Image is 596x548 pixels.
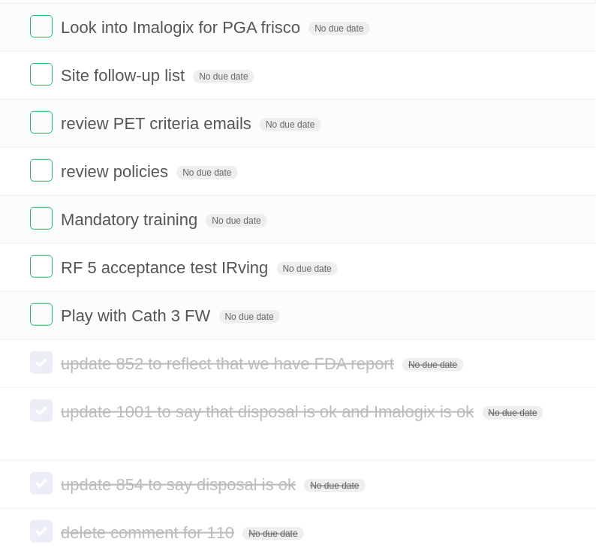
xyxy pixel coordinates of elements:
label: Done [30,520,53,543]
label: Done [30,399,53,422]
span: delete comment for 110 [61,523,238,542]
label: Done [30,15,53,38]
span: No due date [402,358,463,372]
span: RF 5 acceptance test IRving [61,258,272,277]
label: Done [30,207,53,230]
label: Done [30,63,53,86]
span: No due date [193,70,254,83]
label: Done [30,111,53,134]
label: Done [30,472,53,495]
span: update 1001 to say that disposal is ok and Imalogix is ok [61,402,477,421]
span: Mandatory training [61,210,201,229]
span: No due date [242,527,303,540]
span: Look into Imalogix for PGA frisco [61,18,304,37]
span: review PET criteria emails [61,114,255,133]
span: No due date [483,406,543,420]
span: Site follow-up list [61,66,188,85]
span: review policies [61,162,172,181]
span: No due date [304,479,365,492]
span: update 852 to reflect that we have FDA report [61,354,398,373]
span: No due date [176,166,237,179]
span: update 854 to say disposal is ok [61,475,300,494]
label: Done [30,255,53,278]
span: No due date [309,22,369,35]
label: Done [30,159,53,182]
label: Done [30,351,53,374]
span: No due date [277,262,338,276]
span: Play with Cath 3 FW [61,306,214,325]
span: No due date [219,310,280,324]
span: No due date [260,118,321,131]
label: Done [30,303,53,326]
span: No due date [206,214,266,227]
